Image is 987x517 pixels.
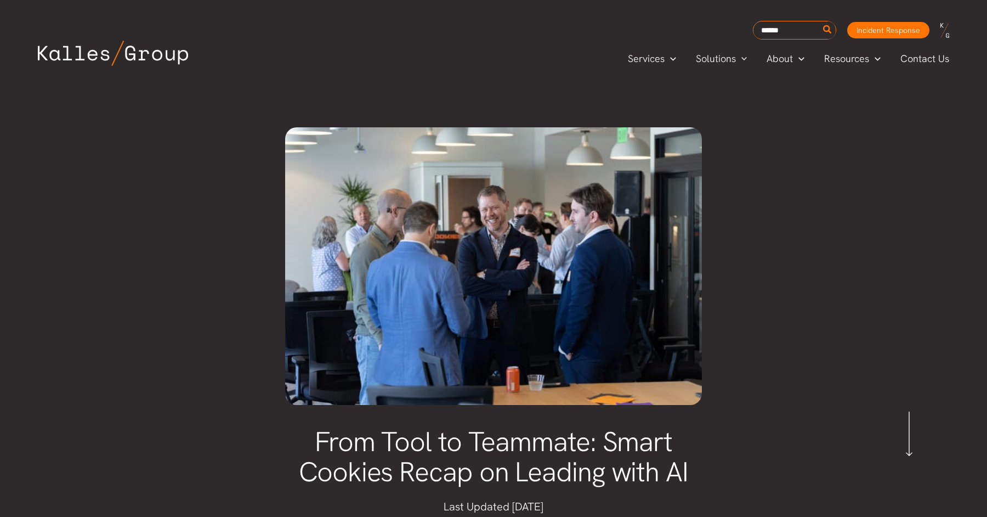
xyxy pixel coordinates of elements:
a: ServicesMenu Toggle [618,50,686,67]
a: AboutMenu Toggle [757,50,814,67]
span: Services [628,50,665,67]
span: Contact Us [900,50,949,67]
span: From Tool to Teammate: Smart Cookies Recap on Leading with AI [299,424,688,490]
span: Last Updated [DATE] [444,499,543,514]
a: Incident Response [847,22,929,38]
img: Kalles Group [38,41,188,66]
nav: Primary Site Navigation [618,49,960,68]
span: About [767,50,793,67]
a: SolutionsMenu Toggle [686,50,757,67]
span: Resources [824,50,869,67]
span: Solutions [696,50,736,67]
a: Contact Us [890,50,960,67]
span: Menu Toggle [665,50,676,67]
button: Search [821,21,835,39]
span: Menu Toggle [736,50,747,67]
img: SmartCookiesAI_event [285,127,702,406]
span: Menu Toggle [793,50,804,67]
span: Menu Toggle [869,50,881,67]
a: ResourcesMenu Toggle [814,50,890,67]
